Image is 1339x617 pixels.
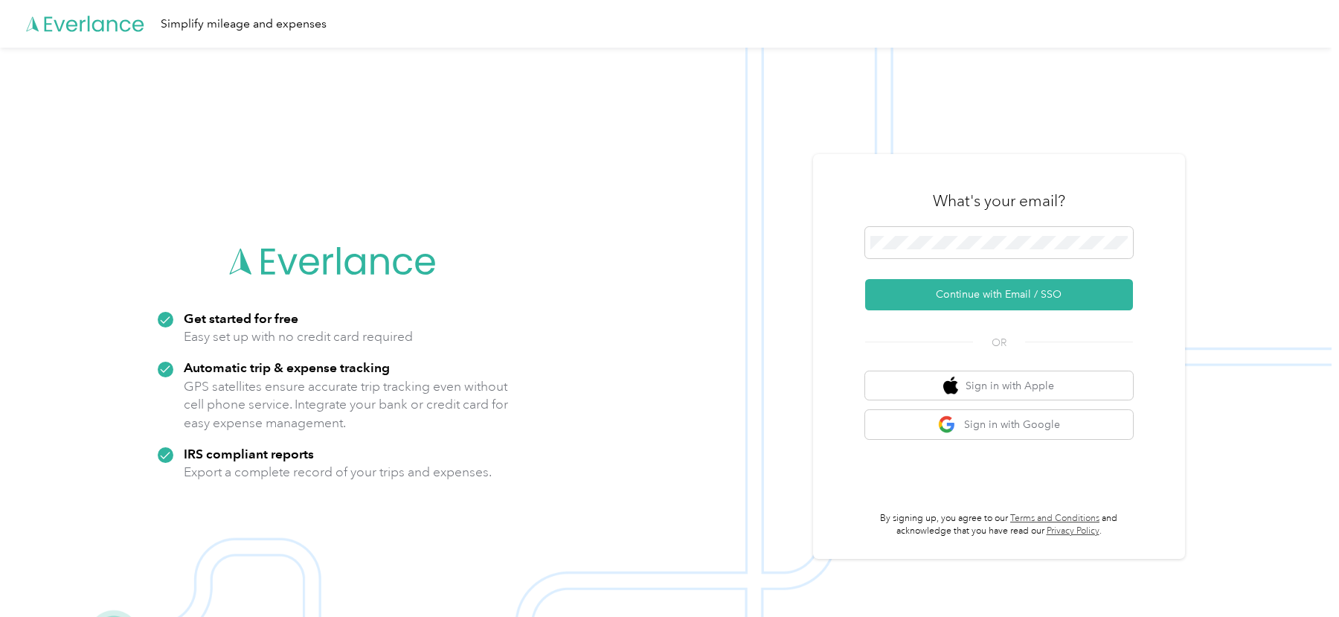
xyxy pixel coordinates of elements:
[1256,534,1339,617] iframe: Everlance-gr Chat Button Frame
[933,191,1065,211] h3: What's your email?
[184,463,492,482] p: Export a complete record of your trips and expenses.
[184,359,390,375] strong: Automatic trip & expense tracking
[184,377,509,432] p: GPS satellites ensure accurate trip tracking even without cell phone service. Integrate your bank...
[865,279,1133,310] button: Continue with Email / SSO
[184,327,413,346] p: Easy set up with no credit card required
[865,512,1133,538] p: By signing up, you agree to our and acknowledge that you have read our .
[184,446,314,461] strong: IRS compliant reports
[865,410,1133,439] button: google logoSign in with Google
[938,415,957,434] img: google logo
[943,377,958,395] img: apple logo
[1010,513,1099,524] a: Terms and Conditions
[161,15,327,33] div: Simplify mileage and expenses
[1047,525,1099,537] a: Privacy Policy
[973,335,1025,351] span: OR
[865,371,1133,400] button: apple logoSign in with Apple
[184,310,298,326] strong: Get started for free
